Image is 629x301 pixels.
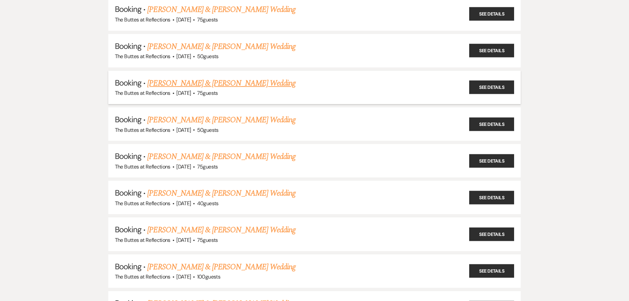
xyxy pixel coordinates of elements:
span: 75 guests [197,163,218,170]
a: [PERSON_NAME] & [PERSON_NAME] Wedding [147,187,295,199]
span: 75 guests [197,16,218,23]
span: [DATE] [176,90,191,96]
span: Booking [115,41,141,51]
span: The Buttes at Reflections [115,53,170,60]
a: [PERSON_NAME] & [PERSON_NAME] Wedding [147,151,295,163]
span: 75 guests [197,90,218,96]
span: The Buttes at Reflections [115,90,170,96]
span: [DATE] [176,16,191,23]
span: 100 guests [197,273,220,280]
a: [PERSON_NAME] & [PERSON_NAME] Wedding [147,114,295,126]
span: The Buttes at Reflections [115,127,170,133]
span: Booking [115,224,141,235]
a: [PERSON_NAME] & [PERSON_NAME] Wedding [147,224,295,236]
span: Booking [115,4,141,14]
span: [DATE] [176,127,191,133]
span: [DATE] [176,163,191,170]
a: See Details [469,228,514,241]
span: 50 guests [197,127,219,133]
a: See Details [469,154,514,168]
span: The Buttes at Reflections [115,200,170,207]
span: The Buttes at Reflections [115,237,170,244]
span: Booking [115,151,141,161]
span: The Buttes at Reflections [115,163,170,170]
span: Booking [115,261,141,272]
span: 40 guests [197,200,219,207]
a: [PERSON_NAME] & [PERSON_NAME] Wedding [147,261,295,273]
span: Booking [115,114,141,125]
span: The Buttes at Reflections [115,273,170,280]
a: See Details [469,44,514,57]
a: [PERSON_NAME] & [PERSON_NAME] Wedding [147,77,295,89]
span: Booking [115,78,141,88]
span: [DATE] [176,53,191,60]
span: [DATE] [176,237,191,244]
a: See Details [469,81,514,94]
a: See Details [469,264,514,278]
a: See Details [469,7,514,20]
span: [DATE] [176,273,191,280]
a: [PERSON_NAME] & [PERSON_NAME] Wedding [147,4,295,16]
a: [PERSON_NAME] & [PERSON_NAME] Wedding [147,41,295,53]
span: [DATE] [176,200,191,207]
span: 75 guests [197,237,218,244]
a: See Details [469,117,514,131]
span: 50 guests [197,53,219,60]
span: The Buttes at Reflections [115,16,170,23]
span: Booking [115,188,141,198]
a: See Details [469,191,514,204]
